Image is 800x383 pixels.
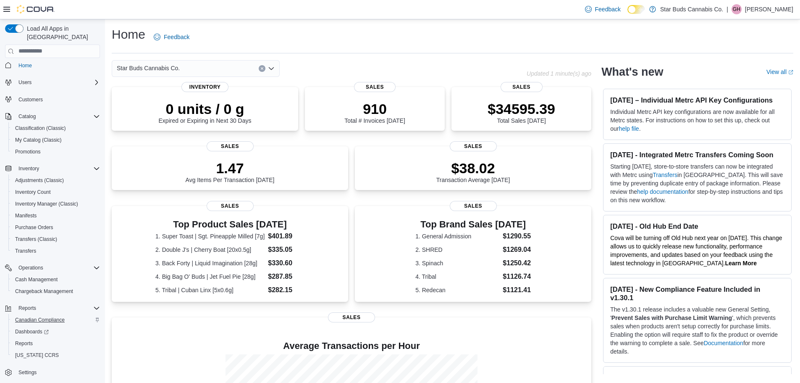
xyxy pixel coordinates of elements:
div: Total # Invoices [DATE] [344,100,405,124]
button: Canadian Compliance [8,314,103,326]
span: Reports [15,340,33,347]
button: Transfers (Classic) [8,233,103,245]
span: Star Buds Cannabis Co. [117,63,180,73]
span: [US_STATE] CCRS [15,352,59,359]
span: Canadian Compliance [12,315,100,325]
h3: Top Brand Sales [DATE] [415,219,531,230]
a: Transfers (Classic) [12,234,60,244]
input: Dark Mode [627,5,645,14]
span: Transfers [15,248,36,254]
a: Cash Management [12,275,61,285]
a: Customers [15,95,46,105]
span: Manifests [12,211,100,221]
button: [US_STATE] CCRS [8,349,103,361]
span: Cash Management [12,275,100,285]
dd: $287.85 [268,272,304,282]
a: [US_STATE] CCRS [12,350,62,360]
dt: 5. Tribal | Cuban Linx [5x0.6g] [155,286,265,294]
button: Operations [15,263,47,273]
span: Operations [18,264,43,271]
p: Star Buds Cannabis Co. [660,4,723,14]
a: Settings [15,367,40,378]
button: Adjustments (Classic) [8,174,103,186]
span: GH [733,4,740,14]
a: Adjustments (Classic) [12,175,67,185]
span: Home [15,60,100,71]
p: $38.02 [436,160,510,177]
a: Classification (Classic) [12,123,69,133]
dt: 5. Redecan [415,286,499,294]
span: Feedback [595,5,621,13]
a: Feedback [150,29,193,45]
span: Transfers [12,246,100,256]
dd: $401.89 [268,231,304,241]
dd: $1126.74 [503,272,531,282]
span: Inventory [181,82,228,92]
dt: 3. Back Forty | Liquid Imagination [28g] [155,259,265,267]
dd: $1250.42 [503,258,531,268]
a: My Catalog (Classic) [12,135,65,145]
button: Operations [2,262,103,274]
a: Dashboards [8,326,103,338]
dd: $282.15 [268,285,304,295]
p: 1.47 [186,160,275,177]
span: Inventory Count [15,189,51,195]
button: Reports [2,302,103,314]
p: $34595.39 [488,100,555,117]
a: Dashboards [12,327,52,337]
button: Catalog [15,111,39,122]
button: Users [2,77,103,88]
button: Clear input [259,65,265,72]
button: Reports [8,338,103,349]
span: My Catalog (Classic) [15,137,62,143]
span: Inventory Count [12,187,100,197]
h3: [DATE] - New Compliance Feature Included in v1.30.1 [610,285,784,302]
button: Catalog [2,111,103,122]
dt: 1. Super Toast | Sgt. Pineapple Milled [7g] [155,232,265,240]
a: Purchase Orders [12,222,57,232]
span: Operations [15,263,100,273]
span: Manifests [15,212,37,219]
span: Sales [354,82,396,92]
button: Users [15,77,35,87]
span: Catalog [18,113,36,120]
h3: [DATE] - Integrated Metrc Transfers Coming Soon [610,151,784,159]
span: Customers [15,94,100,105]
span: Chargeback Management [15,288,73,295]
span: Washington CCRS [12,350,100,360]
div: Expired or Expiring in Next 30 Days [159,100,252,124]
button: Open list of options [268,65,275,72]
span: Settings [15,367,100,378]
span: Catalog [15,111,100,122]
div: Graeme Hawkins [732,4,742,14]
p: [PERSON_NAME] [745,4,793,14]
button: Settings [2,366,103,378]
button: My Catalog (Classic) [8,134,103,146]
span: Reports [18,305,36,312]
a: Transfers [653,172,677,178]
span: Inventory Manager (Classic) [12,199,100,209]
p: 910 [344,100,405,117]
span: Users [18,79,31,86]
span: Inventory [15,164,100,174]
dt: 4. Tribal [415,272,499,281]
button: Manifests [8,210,103,222]
button: Customers [2,93,103,106]
p: | [727,4,728,14]
span: Inventory [18,165,39,172]
h3: [DATE] - Old Hub End Date [610,222,784,230]
button: Purchase Orders [8,222,103,233]
a: help file [619,125,639,132]
a: Canadian Compliance [12,315,68,325]
button: Transfers [8,245,103,257]
span: Sales [207,141,254,151]
button: Cash Management [8,274,103,285]
span: Load All Apps in [GEOGRAPHIC_DATA] [24,24,100,41]
span: Chargeback Management [12,286,100,296]
span: Purchase Orders [15,224,53,231]
dt: 2. SHRED [415,246,499,254]
a: Documentation [704,340,743,346]
span: Sales [450,141,497,151]
dt: 4. Big Bag O' Buds | Jet Fuel Pie [28g] [155,272,265,281]
a: View allExternal link [766,69,793,75]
